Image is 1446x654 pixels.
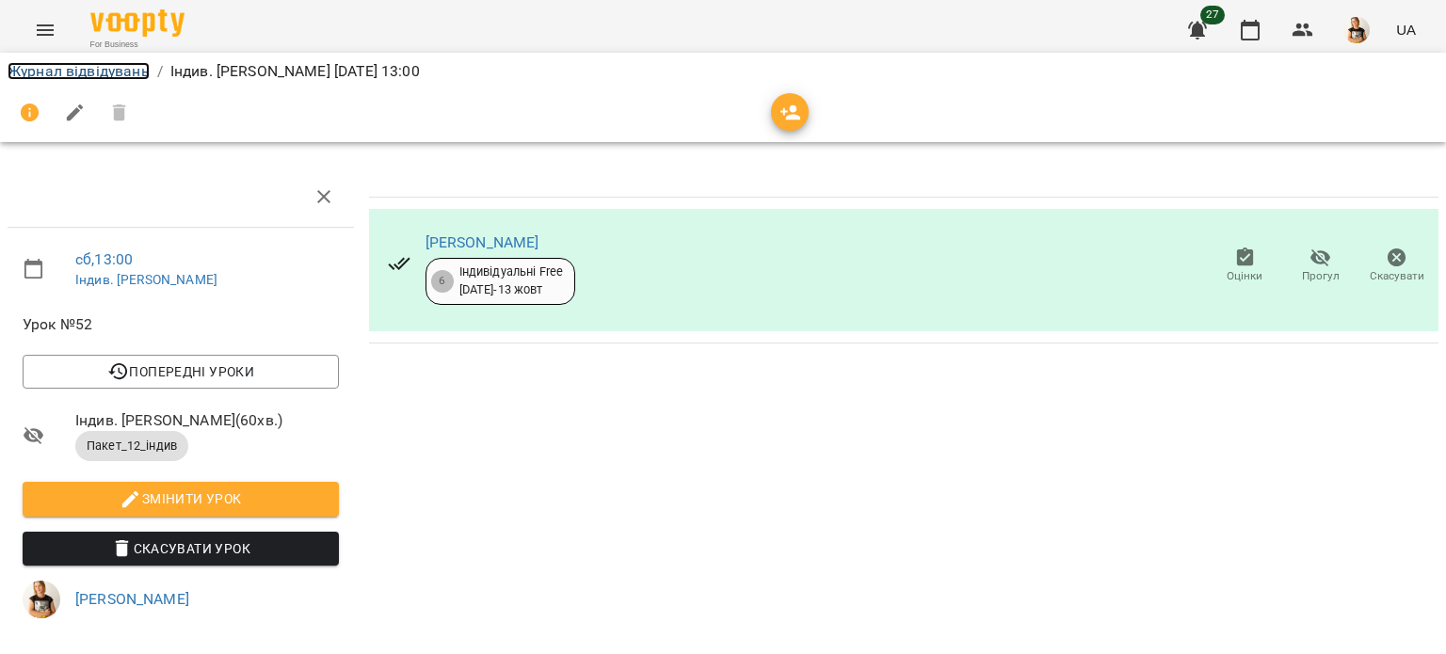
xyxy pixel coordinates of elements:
button: Menu [23,8,68,53]
span: 27 [1200,6,1225,24]
a: [PERSON_NAME] [426,233,539,251]
img: 2e4f89398f4c2dde7e67aabe9e64803a.png [1343,17,1370,43]
div: 6 [431,270,454,293]
span: Пакет_12_індив [75,438,188,455]
button: Скасувати Урок [23,532,339,566]
span: UA [1396,20,1416,40]
img: 2e4f89398f4c2dde7e67aabe9e64803a.png [23,581,60,618]
button: Оцінки [1207,240,1283,293]
span: Прогул [1302,268,1340,284]
a: [PERSON_NAME] [75,590,189,608]
button: Прогул [1283,240,1359,293]
nav: breadcrumb [8,60,1438,83]
a: Індив. [PERSON_NAME] [75,272,217,287]
span: Змінити урок [38,487,324,510]
button: UA [1389,12,1423,47]
a: сб , 13:00 [75,250,133,268]
p: Індив. [PERSON_NAME] [DATE] 13:00 [170,60,420,83]
span: Індив. [PERSON_NAME] ( 60 хв. ) [75,409,339,432]
span: Оцінки [1227,268,1262,284]
span: Попередні уроки [38,360,324,383]
button: Попередні уроки [23,355,339,389]
img: Voopty Logo [90,9,185,37]
div: Індивідуальні Free [DATE] - 13 жовт [459,263,564,298]
span: For Business [90,39,185,51]
li: / [157,60,163,83]
span: Скасувати [1370,268,1424,284]
button: Скасувати [1358,240,1435,293]
span: Скасувати Урок [38,537,324,560]
a: Журнал відвідувань [8,62,150,80]
button: Змінити урок [23,482,339,516]
span: Урок №52 [23,313,339,336]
